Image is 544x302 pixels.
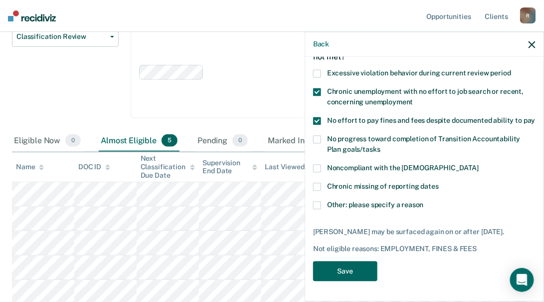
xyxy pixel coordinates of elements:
[313,245,536,253] div: Not eligible reasons: EMPLOYMENT, FINES & FEES
[313,228,536,237] div: [PERSON_NAME] may be surfaced again on or after [DATE].
[510,268,534,292] div: Open Intercom Messenger
[327,88,524,106] span: Chronic unemployment with no effort to job search or recent, concerning unemployment
[327,201,424,209] span: Other: please specify a reason
[8,10,56,21] img: Recidiviz
[65,134,81,147] span: 0
[520,7,536,23] div: R
[232,134,248,147] span: 0
[313,261,377,282] button: Save
[265,163,314,171] div: Last Viewed
[195,130,250,152] div: Pending
[141,154,195,179] div: Next Classification Due Date
[12,130,83,152] div: Eligible Now
[16,163,44,171] div: Name
[327,183,439,191] span: Chronic missing of reporting dates
[327,69,511,77] span: Excessive violation behavior during current review period
[327,164,479,172] span: Noncompliant with the [DEMOGRAPHIC_DATA]
[16,32,106,41] span: Classification Review
[266,130,355,152] div: Marked Ineligible
[313,40,329,48] button: Back
[203,159,257,176] div: Supervision End Date
[327,135,521,154] span: No progress toward completion of Transition Accountability Plan goals/tasks
[99,130,180,152] div: Almost Eligible
[327,117,536,125] span: No effort to pay fines and fees despite documented ability to pay
[162,134,178,147] span: 5
[78,163,110,171] div: DOC ID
